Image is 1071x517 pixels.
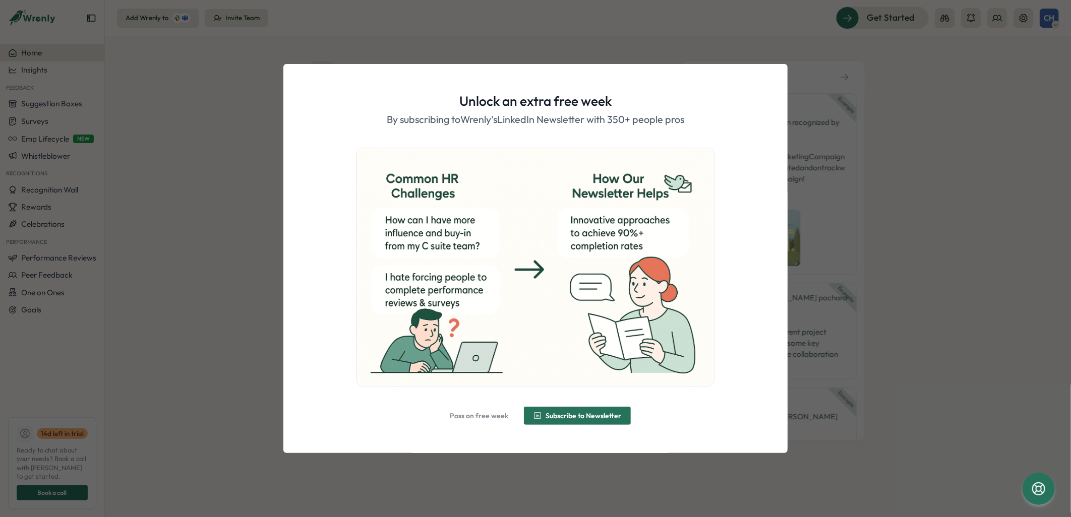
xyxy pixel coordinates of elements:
img: ChatGPT Image [357,148,714,386]
button: Pass on free week [440,407,518,425]
p: By subscribing to Wrenly's LinkedIn Newsletter with 350+ people pros [387,112,684,127]
span: Pass on free week [450,412,508,419]
span: Subscribe to Newsletter [546,412,621,419]
button: Subscribe to Newsletter [524,407,631,425]
h1: Unlock an extra free week [459,92,612,110]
